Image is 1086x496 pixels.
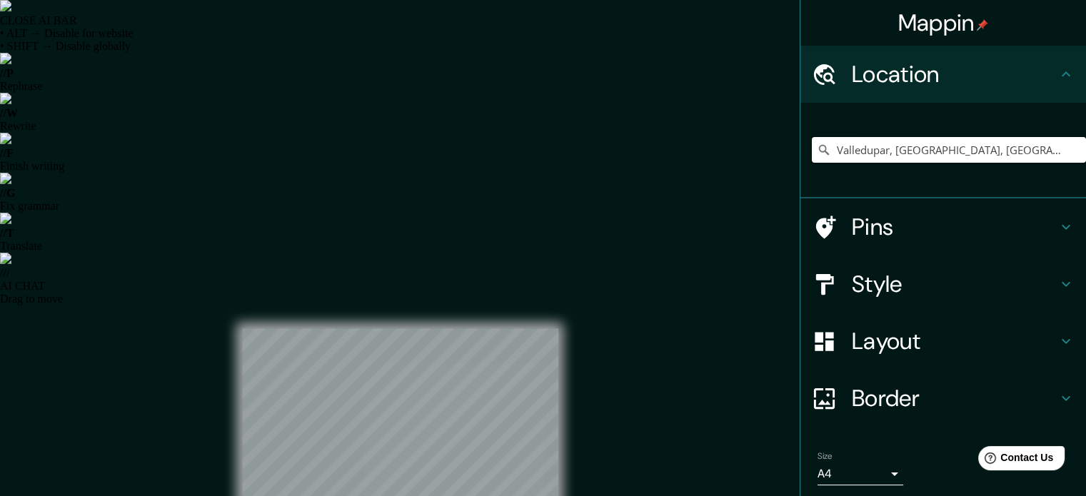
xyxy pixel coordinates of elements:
[852,327,1057,355] h4: Layout
[800,313,1086,370] div: Layout
[818,450,833,462] label: Size
[959,440,1070,480] iframe: Help widget launcher
[818,462,903,485] div: A4
[800,370,1086,427] div: Border
[852,384,1057,413] h4: Border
